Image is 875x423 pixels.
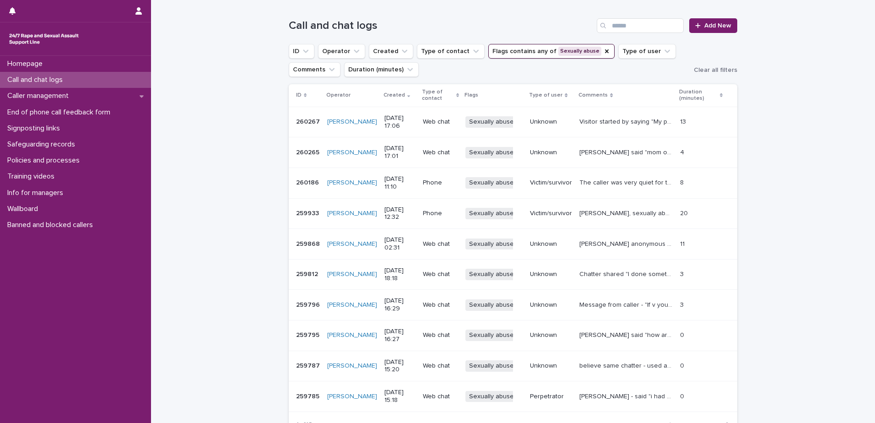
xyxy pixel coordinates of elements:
[579,208,675,217] p: Max, sexually abusive caller, caller was shaky sounding and heavy breathing during the call, ment...
[289,19,593,33] h1: Call and chat logs
[7,30,81,48] img: rhQMoQhaT3yELyF149Cw
[344,62,419,77] button: Duration (minutes)
[579,330,675,339] p: Caller said "how are you" and then "canyouhelpBen" - ended chat with message from stacker
[4,189,70,197] p: Info for managers
[530,179,572,187] p: Victim/survivor
[579,116,675,126] p: Visitor started by saying "My p hurts", I then explained what the line was used for, and visitor ...
[618,44,676,59] button: Type of user
[465,330,518,341] span: Sexually abuse
[488,44,615,59] button: Flags
[423,179,458,187] p: Phone
[579,177,675,187] p: The caller was very quiet for the majority of the call. He said that his mother made him suck her...
[579,147,675,157] p: Chatter said "mom out in sister room", "her pants off", "do I put them on" and then "i'm have sex...
[4,108,118,117] p: End of phone call feedback form
[579,391,675,401] p: Chatter - said "i had sex with my sister when she was asleep" & "Is that rape". Ended chat with m...
[4,172,62,181] p: Training videos
[384,175,416,191] p: [DATE] 11:10
[384,389,416,404] p: [DATE] 15:18
[289,198,737,229] tr: 259933259933 [PERSON_NAME] [DATE] 12:32PhoneSexually abuseVictim/survivor[PERSON_NAME], sexually ...
[530,301,572,309] p: Unknown
[369,44,413,59] button: Created
[327,331,377,339] a: [PERSON_NAME]
[597,18,684,33] div: Search
[327,362,377,370] a: [PERSON_NAME]
[4,140,82,149] p: Safeguarding records
[4,221,100,229] p: Banned and blocked callers
[465,147,518,158] span: Sexually abuse
[530,210,572,217] p: Victim/survivor
[327,240,377,248] a: [PERSON_NAME]
[529,90,562,100] p: Type of user
[327,301,377,309] a: [PERSON_NAME]
[465,391,518,402] span: Sexually abuse
[4,60,50,68] p: Homepage
[296,360,322,370] p: 259787
[296,208,321,217] p: 259933
[384,206,416,222] p: [DATE] 12:32
[383,90,405,100] p: Created
[680,330,686,339] p: 0
[289,290,737,320] tr: 259796259796 [PERSON_NAME] [DATE] 16:29Web chatSexually abuseUnknownMessage from caller - "If v y...
[296,147,321,157] p: 260265
[530,362,572,370] p: Unknown
[289,259,737,290] tr: 259812259812 [PERSON_NAME] [DATE] 18:18Web chatSexually abuseUnknownChatter shared "I done someth...
[680,208,690,217] p: 20
[289,168,737,198] tr: 260186260186 [PERSON_NAME] [DATE] 11:10PhoneSexually abuseVictim/survivorThe caller was very quie...
[680,299,686,309] p: 3
[465,177,518,189] span: Sexually abuse
[4,76,70,84] p: Call and chat logs
[318,44,365,59] button: Operator
[423,210,458,217] p: Phone
[296,269,320,278] p: 259812
[680,391,686,401] p: 0
[296,391,321,401] p: 259785
[423,271,458,278] p: Web chat
[289,62,340,77] button: Comments
[680,239,686,248] p: 11
[296,299,322,309] p: 259796
[4,156,87,165] p: Policies and processes
[680,116,688,126] p: 13
[296,330,321,339] p: 259795
[384,145,416,160] p: [DATE] 17:01
[579,299,675,309] p: Message from caller - "If v you hold. Ben's. Swimming bag vyou mighthave trouble. Tucking it in. ...
[423,149,458,157] p: Web chat
[579,239,675,248] p: Chatter anonymous wanted to talk about his feelings about his daughter; he said he would "never t...
[326,90,351,100] p: Operator
[289,381,737,412] tr: 259785259785 [PERSON_NAME] [DATE] 15:18Web chatSexually abusePerpetrator[PERSON_NAME] - said "i h...
[289,107,737,137] tr: 260267260267 [PERSON_NAME] [DATE] 17:06Web chatSexually abuseUnknownVisitor started by saying "My...
[579,360,675,370] p: believe same chatter - used almost identical message but said someone had sex with them whilst th...
[4,124,67,133] p: Signposting links
[289,44,314,59] button: ID
[289,229,737,260] tr: 259868259868 [PERSON_NAME] [DATE] 02:31Web chatSexually abuseUnknown[PERSON_NAME] anonymous wante...
[530,271,572,278] p: Unknown
[289,137,737,168] tr: 260265260265 [PERSON_NAME] [DATE] 17:01Web chatSexually abuseUnknown[PERSON_NAME] said "mom out i...
[680,269,686,278] p: 3
[465,116,518,128] span: Sexually abuse
[296,116,322,126] p: 260267
[327,210,377,217] a: [PERSON_NAME]
[689,18,737,33] a: Add New
[289,320,737,351] tr: 259795259795 [PERSON_NAME] [DATE] 16:27Web chatSexually abuseUnknown[PERSON_NAME] said "how are y...
[423,240,458,248] p: Web chat
[579,269,675,278] p: Chatter shared "I done something", "I had sex with my 11 year old sister" used message from profi...
[327,118,377,126] a: [PERSON_NAME]
[704,22,731,29] span: Add New
[327,149,377,157] a: [PERSON_NAME]
[4,92,76,100] p: Caller management
[530,240,572,248] p: Unknown
[465,208,518,219] span: Sexually abuse
[296,239,322,248] p: 259868
[680,360,686,370] p: 0
[465,239,518,250] span: Sexually abuse
[679,87,718,104] p: Duration (minutes)
[384,328,416,343] p: [DATE] 16:27
[417,44,485,59] button: Type of contact
[578,90,608,100] p: Comments
[423,331,458,339] p: Web chat
[465,360,518,372] span: Sexually abuse
[423,118,458,126] p: Web chat
[680,147,686,157] p: 4
[384,267,416,282] p: [DATE] 18:18
[423,393,458,401] p: Web chat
